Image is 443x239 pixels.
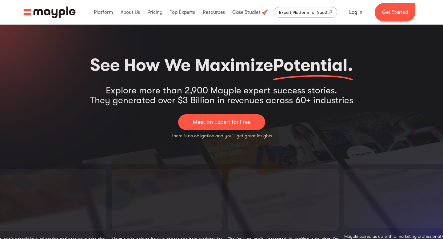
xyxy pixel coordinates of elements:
[168,2,197,22] div: Top Experts
[375,3,415,22] a: Get Started
[201,2,226,22] div: Resources
[90,52,353,78] h2: See How We Maximize
[273,55,353,75] span: Potential.
[92,2,114,22] div: Platform
[146,2,164,22] div: Pricing
[193,118,250,126] p: Meet an Expert for Free
[23,6,76,18] a: home
[90,85,353,105] div: Explore more than 2,900 Mayple expert success stories. They generated over $3 Billion in revenues...
[171,132,272,139] p: There is no obligation and you'll get great insights
[274,7,337,18] a: Expert Platform for SaaS
[119,2,142,22] div: About Us
[342,5,370,20] a: Log In
[178,114,265,130] a: Meet an Expert for Free
[23,6,76,18] img: Mayple logo
[279,9,327,16] div: Expert Platform for SaaS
